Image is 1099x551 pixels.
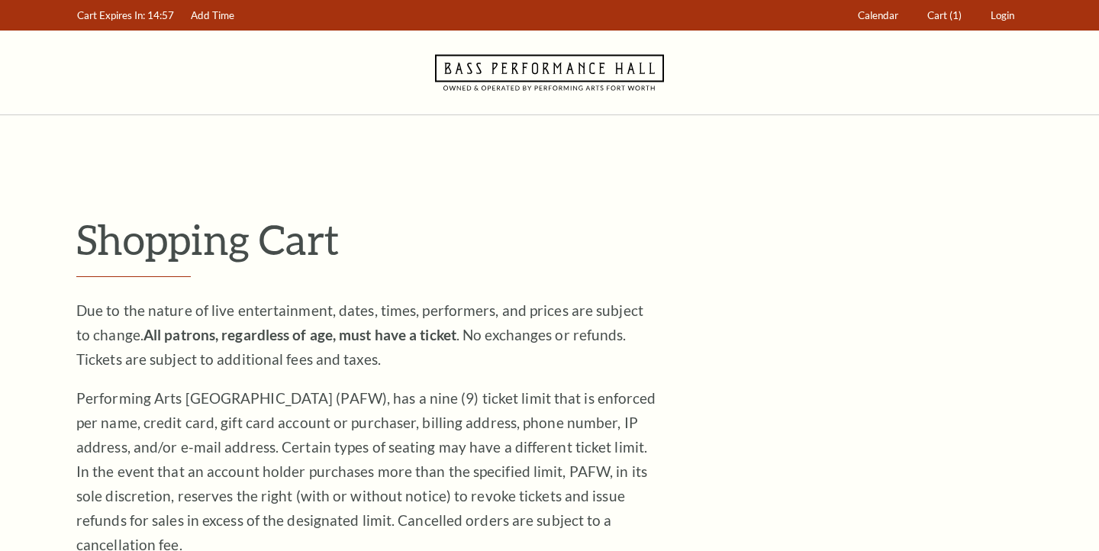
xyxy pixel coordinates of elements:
[147,9,174,21] span: 14:57
[76,214,1023,264] p: Shopping Cart
[991,9,1014,21] span: Login
[76,301,643,368] span: Due to the nature of live entertainment, dates, times, performers, and prices are subject to chan...
[143,326,456,343] strong: All patrons, regardless of age, must have a ticket
[984,1,1022,31] a: Login
[920,1,969,31] a: Cart (1)
[851,1,906,31] a: Calendar
[77,9,145,21] span: Cart Expires In:
[949,9,962,21] span: (1)
[858,9,898,21] span: Calendar
[927,9,947,21] span: Cart
[184,1,242,31] a: Add Time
